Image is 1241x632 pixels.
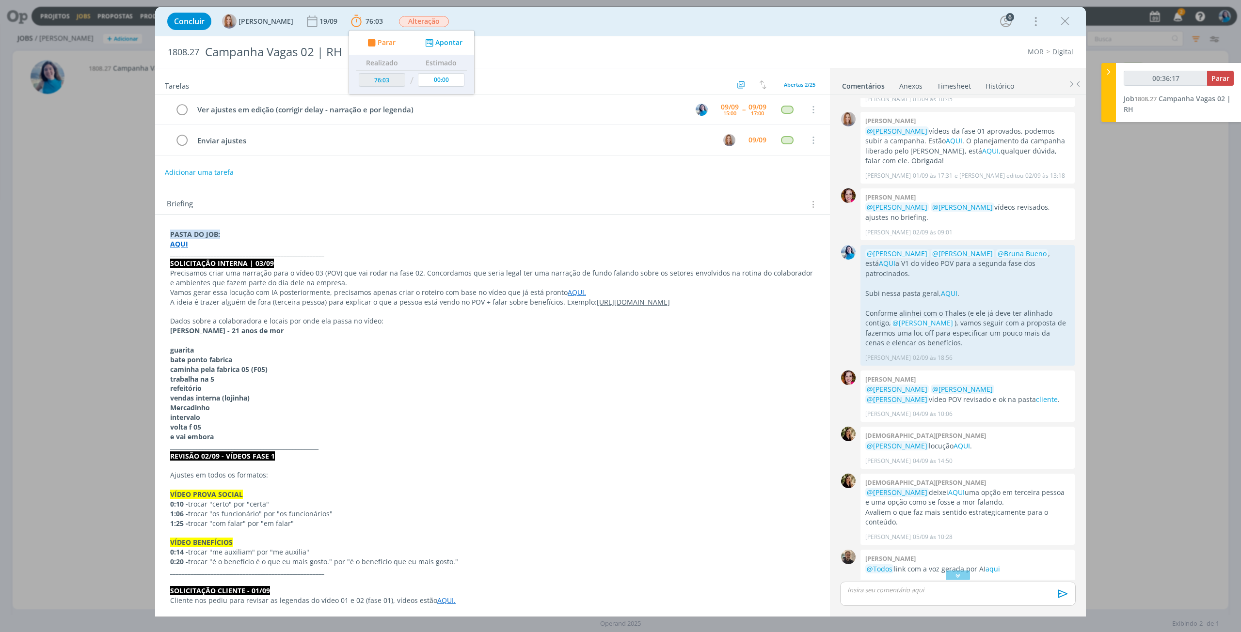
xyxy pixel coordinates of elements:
td: / [408,71,416,91]
p: [PERSON_NAME] [865,171,911,180]
span: 76:03 [366,16,383,26]
p: Subi nessa pasta geral, . [865,289,1070,298]
img: C [841,474,856,488]
span: 01/09 às 10:45 [913,95,953,104]
button: 76:03 [349,14,385,29]
strong: refeitório [170,384,202,393]
a: Timesheet [937,77,971,91]
strong: caminha pela fabrica 05 (F05) [170,365,268,374]
p: , está a V1 do vídeo POV para a segunda fase dos patrocinados. [865,249,1070,278]
p: [PERSON_NAME] [865,410,911,418]
b: [PERSON_NAME] [865,193,916,201]
strong: trabalha na 5 [170,374,214,384]
p: ___________________________________________________ [170,442,815,451]
a: AQUI [941,289,957,298]
p: Caso o colaborador fale incorretamente, podemos corrigir a legenda para o português correto, sem ... [170,605,815,615]
button: E [694,102,709,117]
p: Dados sobre a colaboradora e locais por onde ela passa no vídeo: [170,316,815,326]
p: [PERSON_NAME] [865,354,911,362]
span: @[PERSON_NAME] [867,249,927,258]
div: 09/09 [721,104,739,110]
div: 15:00 [723,110,736,116]
span: @[PERSON_NAME] [867,385,927,394]
img: arrow-down-up.svg [760,80,766,89]
span: -- [742,106,745,113]
a: AQUI [948,488,965,497]
div: 19/09 [319,18,339,25]
div: dialog [155,7,1086,617]
strong: _____________________________________________________ [170,567,324,576]
div: 17:00 [751,110,764,116]
a: aqui [986,564,1000,573]
button: Parar [1207,71,1234,86]
strong: REVISÃO 02/09 - VÍDEOS FASE 1 [170,451,275,461]
span: @[PERSON_NAME] [932,202,993,212]
span: e [PERSON_NAME] editou [955,171,1023,180]
p: trocar "com falar" por "em falar" [170,519,815,528]
div: 09/09 [748,137,766,143]
span: 1808.27 [1134,94,1157,103]
span: Parar [378,39,396,46]
button: A[PERSON_NAME] [222,14,293,29]
img: B [841,370,856,385]
a: Comentários [842,77,885,91]
p: Vamos gerar essa locução com IA posteriormente, precisamos apenas criar o roteiro com base no víd... [170,288,815,297]
span: 05/09 às 18:01 [913,579,953,588]
p: [PERSON_NAME] [865,95,911,104]
button: Parar [365,38,396,48]
b: [PERSON_NAME] [865,554,916,563]
p: Precisamos criar uma narração para o vídeo 03 (POV) que vai rodar na fase 02. Concordamos que ser... [170,268,815,288]
span: 02/09 às 18:56 [913,354,953,362]
span: @[PERSON_NAME] [867,395,927,404]
a: Digital [1052,47,1073,56]
span: @[PERSON_NAME] [932,249,993,258]
p: trocar "é o benefício é o que eu mais gosto." por "é o benefício que eu mais gosto." [170,557,815,567]
span: @[PERSON_NAME] [867,441,927,450]
span: @[PERSON_NAME] [932,385,993,394]
strong: VÍDEO BENEFÍCIOS [170,538,233,547]
img: E [696,104,708,116]
strong: _____________________________________________________ [170,249,324,258]
span: @[PERSON_NAME] [892,318,953,327]
p: Conforme alinhei com o Thales (e ele já deve ter alinhado contigo, ), vamos seguir com a proposta... [865,308,1070,348]
span: Alteração [399,16,449,27]
strong: guarita [170,345,194,355]
strong: 1:06 - [170,509,188,518]
strong: e vai embora [170,432,214,441]
button: Concluir [167,13,211,30]
span: Tarefas [165,79,189,91]
span: @Bruna Bueno [998,249,1047,258]
th: Estimado [415,55,467,71]
button: Alteração [398,15,449,28]
ul: 76:03 [349,30,475,94]
b: [DEMOGRAPHIC_DATA][PERSON_NAME] [865,431,986,440]
a: AQUI. [568,288,586,297]
button: A [722,133,736,147]
a: AQUI. [437,596,456,605]
div: 6 [1006,13,1014,21]
div: 09/09 [748,104,766,110]
strong: SOLICITAÇÃO INTERNA | 03/09 [170,259,274,268]
a: [URL][DOMAIN_NAME] [597,297,670,307]
span: 01/09 às 17:31 [913,171,953,180]
span: Parar [1211,74,1229,83]
img: A [723,134,735,146]
a: Job1808.27Campanha Vagas 02 | RH [1124,94,1231,114]
span: @[PERSON_NAME] [867,488,927,497]
strong: 1:25 - [170,519,188,528]
img: B [841,188,856,203]
p: [PERSON_NAME] [865,533,911,541]
p: [PERSON_NAME] [865,228,911,237]
p: trocar "certo" por "certa" [170,499,815,509]
p: vídeo POV revisado e ok na pasta . [865,385,1070,404]
b: [PERSON_NAME] [865,375,916,384]
span: Concluir [174,17,205,25]
img: A [841,112,856,126]
span: 1808.27 [168,47,199,58]
span: Briefing [167,198,193,211]
span: @Todos [867,564,892,573]
p: Cliente nos pediu para revisar as legendas do vídeo 01 e 02 (fase 01), vídeos estão [170,596,815,605]
p: trocar "os funcionário" por "os funcionários" [170,509,815,519]
b: [PERSON_NAME] [865,116,916,125]
div: Enviar ajustes [193,135,714,147]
